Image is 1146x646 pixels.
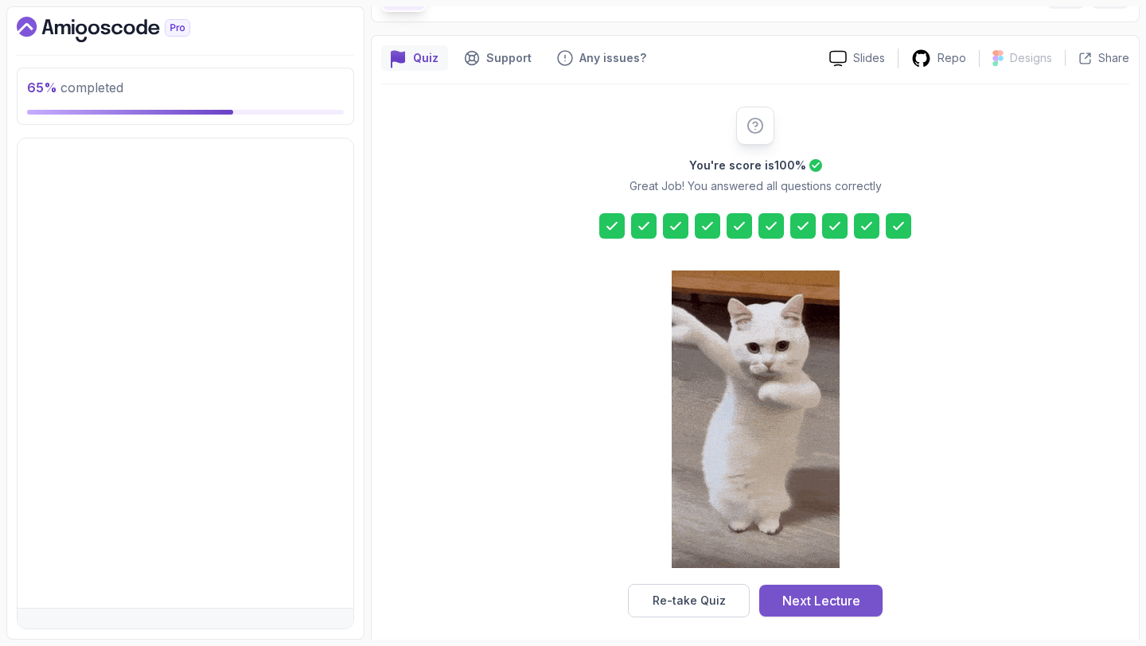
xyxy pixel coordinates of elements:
[817,50,898,67] a: Slides
[937,50,966,66] p: Repo
[27,80,57,95] span: 65 %
[413,50,439,66] p: Quiz
[653,593,726,609] div: Re-take Quiz
[381,45,448,71] button: quiz button
[30,625,72,644] h3: 8 - Json
[27,80,123,95] span: completed
[759,585,883,617] button: Next Lecture
[898,49,979,68] a: Repo
[628,584,750,617] button: Re-take Quiz
[548,45,656,71] button: Feedback button
[672,270,840,568] img: cool-cat
[1098,50,1129,66] p: Share
[853,50,885,66] p: Slides
[454,45,541,71] button: Support button
[782,591,860,610] div: Next Lecture
[630,178,882,194] p: Great Job! You answered all questions correctly
[1010,50,1052,66] p: Designs
[579,50,646,66] p: Any issues?
[17,17,227,42] a: Dashboard
[689,158,806,173] h2: You're score is 100 %
[486,50,532,66] p: Support
[1065,50,1129,66] button: Share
